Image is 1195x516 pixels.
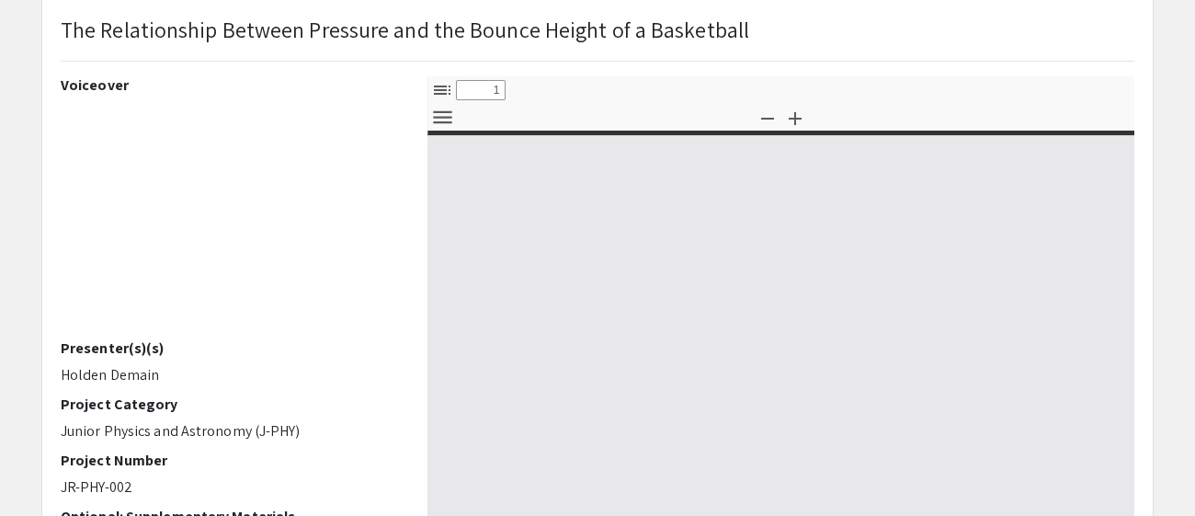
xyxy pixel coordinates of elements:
button: Tools [427,104,458,131]
h2: Project Number [61,452,400,469]
button: Zoom Out [752,104,783,131]
h2: Project Category [61,396,400,413]
h2: Presenter(s)(s) [61,339,400,357]
p: The Relationship Between Pressure and the Bounce Height of a Basketball [61,13,749,46]
p: JR-PHY-002 [61,476,400,499]
button: Toggle Sidebar [427,76,458,103]
h2: Voiceover [61,76,400,94]
p: Junior Physics and Astronomy (J-PHY) [61,420,400,442]
p: Holden Demain [61,364,400,386]
input: Page [456,80,506,100]
button: Zoom In [780,104,811,131]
